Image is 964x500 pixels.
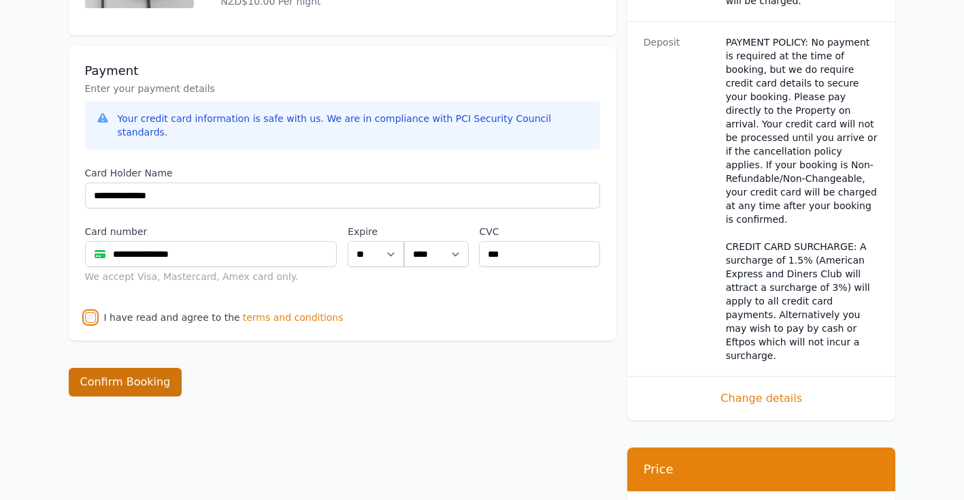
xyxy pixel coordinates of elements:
[69,368,182,396] button: Confirm Booking
[644,461,880,478] h3: Price
[85,166,600,180] label: Card Holder Name
[118,112,589,139] div: Your credit card information is safe with us. We are in compliance with PCI Security Council stan...
[104,312,240,323] label: I have read and agree to the
[348,225,404,238] label: Expire
[644,390,880,407] span: Change details
[243,311,344,324] span: terms and conditions
[479,225,599,238] label: CVC
[644,35,715,362] dt: Deposit
[85,82,600,95] p: Enter your payment details
[726,35,880,362] dd: PAYMENT POLICY: No payment is required at the time of booking, but we do require credit card deta...
[85,270,337,283] div: We accept Visa, Mastercard, Amex card only.
[85,225,337,238] label: Card number
[85,63,600,79] h3: Payment
[404,225,468,238] label: .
